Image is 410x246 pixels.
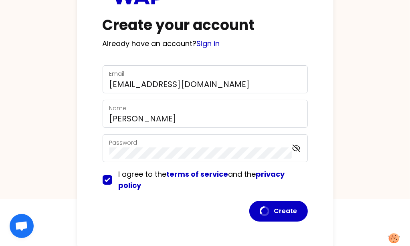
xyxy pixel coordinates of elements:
label: Name [109,104,127,112]
label: Password [109,139,137,147]
a: terms of service [167,169,228,179]
label: Email [109,70,125,78]
span: I agree to the and the [119,169,285,190]
h1: Create your account [103,17,308,33]
button: Create [249,201,308,222]
p: Already have an account? [103,38,308,49]
a: privacy policy [119,169,285,190]
a: Open chat [10,214,34,238]
a: Sign in [197,38,220,48]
